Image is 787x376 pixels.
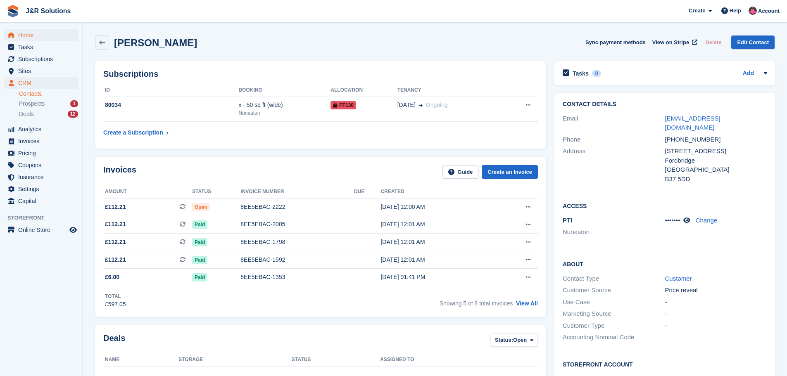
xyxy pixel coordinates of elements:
span: Status: [495,336,513,344]
h2: About [563,260,767,268]
h2: Tasks [573,70,589,77]
div: - [665,298,767,307]
span: Showing 5 of 8 total invoices [440,300,513,307]
span: FF130 [330,101,356,109]
div: 8EE5EBAC-2222 [240,203,354,211]
span: £112.21 [105,203,126,211]
div: [DATE] 12:01 AM [380,255,494,264]
a: Prospects 1 [19,99,78,108]
span: Create [689,7,705,15]
span: PTI [563,217,572,224]
span: Account [758,7,780,15]
span: Insurance [18,171,68,183]
a: Edit Contact [731,35,775,49]
a: menu [4,159,78,171]
div: £597.05 [105,300,126,309]
div: [DATE] 01:41 PM [380,273,494,281]
div: Address [563,147,665,184]
th: Amount [103,185,192,199]
span: Invoices [18,135,68,147]
th: Storage [178,353,292,367]
th: Booking [238,84,330,97]
h2: Storefront Account [563,360,767,368]
div: Contact Type [563,274,665,284]
a: [EMAIL_ADDRESS][DOMAIN_NAME] [665,115,720,131]
div: 0 [592,70,602,77]
div: [DATE] 12:01 AM [380,220,494,229]
th: Tenancy [397,84,502,97]
button: Status: Open [490,333,538,347]
span: Open [192,203,210,211]
div: Create a Subscription [103,128,163,137]
span: Prospects [19,100,45,108]
span: Online Store [18,224,68,236]
th: Invoice number [240,185,354,199]
h2: Access [563,201,767,210]
div: Nuneaton [238,109,330,117]
span: Paid [192,220,207,229]
div: [PHONE_NUMBER] [665,135,767,144]
div: 8EE5EBAC-1798 [240,238,354,246]
span: Ongoing [426,102,448,108]
div: [DATE] 12:00 AM [380,203,494,211]
a: menu [4,29,78,41]
h2: Invoices [103,165,136,179]
a: Customer [665,275,692,282]
a: Guide [442,165,479,179]
span: £6.00 [105,273,119,281]
h2: [PERSON_NAME] [114,37,197,48]
span: ••••••• [665,217,680,224]
th: Assigned to [380,353,538,367]
a: Change [696,217,718,224]
span: Subscriptions [18,53,68,65]
span: Storefront [7,214,82,222]
div: Fordbridge [665,156,767,166]
span: CRM [18,77,68,89]
span: Paid [192,238,207,246]
a: menu [4,77,78,89]
div: Phone [563,135,665,144]
div: 8EE5EBAC-1353 [240,273,354,281]
a: menu [4,65,78,77]
span: Capital [18,195,68,207]
img: Julie Morgan [749,7,757,15]
div: Marketing Source [563,309,665,319]
a: Create a Subscription [103,125,169,140]
div: Customer Source [563,286,665,295]
th: Status [192,185,240,199]
span: View on Stripe [652,38,689,47]
a: menu [4,147,78,159]
h2: Contact Details [563,101,767,108]
span: Settings [18,183,68,195]
div: [GEOGRAPHIC_DATA] [665,165,767,175]
a: Add [743,69,754,78]
span: Tasks [18,41,68,53]
span: Paid [192,256,207,264]
span: £112.21 [105,255,126,264]
img: stora-icon-8386f47178a22dfd0bd8f6a31ec36ba5ce8667c1dd55bd0f319d3a0aa187defe.svg [7,5,19,17]
a: View All [516,300,538,307]
th: Created [380,185,494,199]
div: 8EE5EBAC-2005 [240,220,354,229]
a: menu [4,183,78,195]
span: Deals [19,110,34,118]
button: Delete [702,35,725,49]
div: [STREET_ADDRESS] [665,147,767,156]
a: Deals 12 [19,110,78,118]
div: Use Case [563,298,665,307]
h2: Deals [103,333,125,349]
div: Price reveal [665,286,767,295]
a: menu [4,224,78,236]
th: ID [103,84,238,97]
a: Contacts [19,90,78,98]
div: x - 50 sq ft (wide) [238,101,330,109]
div: 80034 [103,101,238,109]
div: Email [563,114,665,132]
span: Home [18,29,68,41]
a: View on Stripe [649,35,699,49]
span: Sites [18,65,68,77]
span: Analytics [18,123,68,135]
div: 1 [70,100,78,107]
a: menu [4,41,78,53]
span: Help [730,7,741,15]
